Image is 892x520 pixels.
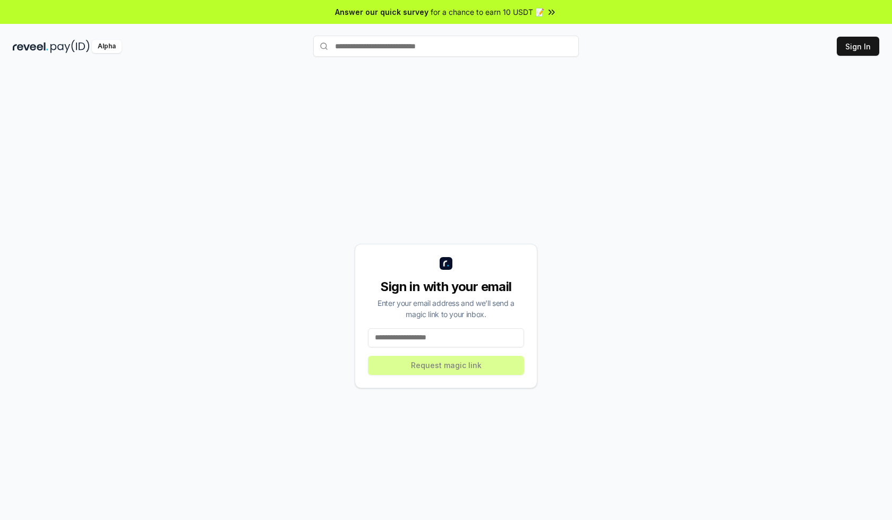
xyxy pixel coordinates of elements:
[335,6,428,18] span: Answer our quick survey
[837,37,879,56] button: Sign In
[13,40,48,53] img: reveel_dark
[431,6,544,18] span: for a chance to earn 10 USDT 📝
[368,297,524,320] div: Enter your email address and we’ll send a magic link to your inbox.
[368,278,524,295] div: Sign in with your email
[92,40,122,53] div: Alpha
[50,40,90,53] img: pay_id
[440,257,452,270] img: logo_small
